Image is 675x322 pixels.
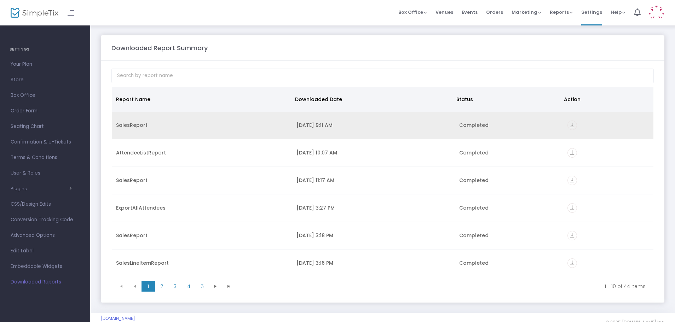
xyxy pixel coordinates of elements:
[512,9,541,16] span: Marketing
[435,3,453,21] span: Venues
[11,186,72,192] button: Plugins
[462,3,478,21] span: Events
[567,231,649,240] div: https://go.SimpleTix.com/1b0cp
[116,149,288,156] div: AttendeeListReport
[116,259,288,267] div: SalesLineItemReport
[112,87,291,112] th: Report Name
[296,122,450,129] div: 10/14/2025 9:11 AM
[486,3,503,21] span: Orders
[182,281,195,292] span: Page 4
[155,281,168,292] span: Page 2
[567,233,577,240] a: vertical_align_bottom
[116,177,288,184] div: SalesReport
[567,231,577,240] i: vertical_align_bottom
[11,200,80,209] span: CSS/Design Edits
[11,153,80,162] span: Terms & Conditions
[567,176,649,185] div: https://go.SimpleTix.com/voues
[11,231,80,240] span: Advanced Options
[567,178,577,185] a: vertical_align_bottom
[11,277,80,287] span: Downloaded Reports
[452,87,560,112] th: Status
[567,148,649,158] div: https://go.SimpleTix.com/udvdh
[11,169,80,178] span: User & Roles
[296,232,450,239] div: 10/2/2025 3:18 PM
[111,69,654,83] input: Search by report name
[222,281,236,292] span: Go to the last page
[116,204,288,211] div: ExportAllAttendees
[11,60,80,69] span: Your Plan
[459,122,559,129] div: Completed
[101,316,135,321] a: [DOMAIN_NAME]
[10,42,81,57] h4: SETTINGS
[581,3,602,21] span: Settings
[209,281,222,292] span: Go to the next page
[567,150,577,157] a: vertical_align_bottom
[195,281,209,292] span: Page 5
[459,204,559,211] div: Completed
[116,232,288,239] div: SalesReport
[111,43,208,53] m-panel-title: Downloaded Report Summary
[112,87,653,278] div: Data table
[611,9,625,16] span: Help
[291,87,452,112] th: Downloaded Date
[11,122,80,131] span: Seating Chart
[296,259,450,267] div: 10/2/2025 3:16 PM
[168,281,182,292] span: Page 3
[11,75,80,84] span: Store
[11,137,80,147] span: Confirmation & e-Tickets
[567,121,577,130] i: vertical_align_bottom
[11,246,80,256] span: Edit Label
[459,149,559,156] div: Completed
[567,203,649,213] div: https://go.SimpleTix.com/vglb8
[11,91,80,100] span: Box Office
[459,259,559,267] div: Completed
[459,232,559,239] div: Completed
[398,9,427,16] span: Box Office
[550,9,573,16] span: Reports
[567,258,577,268] i: vertical_align_bottom
[567,121,649,130] div: https://go.SimpleTix.com/mbogl
[213,283,218,289] span: Go to the next page
[226,283,232,289] span: Go to the last page
[567,260,577,268] a: vertical_align_bottom
[296,177,450,184] div: 10/7/2025 11:17 AM
[116,122,288,129] div: SalesReport
[567,148,577,158] i: vertical_align_bottom
[142,281,155,292] span: Page 1
[567,176,577,185] i: vertical_align_bottom
[11,106,80,116] span: Order Form
[567,203,577,213] i: vertical_align_bottom
[567,123,577,130] a: vertical_align_bottom
[560,87,649,112] th: Action
[296,149,450,156] div: 10/10/2025 10:07 AM
[296,204,450,211] div: 10/2/2025 3:27 PM
[11,262,80,271] span: Embeddable Widgets
[459,177,559,184] div: Completed
[241,283,646,290] kendo-pager-info: 1 - 10 of 44 items
[567,205,577,212] a: vertical_align_bottom
[11,215,80,224] span: Conversion Tracking Code
[567,258,649,268] div: https://go.SimpleTix.com/8x3y9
